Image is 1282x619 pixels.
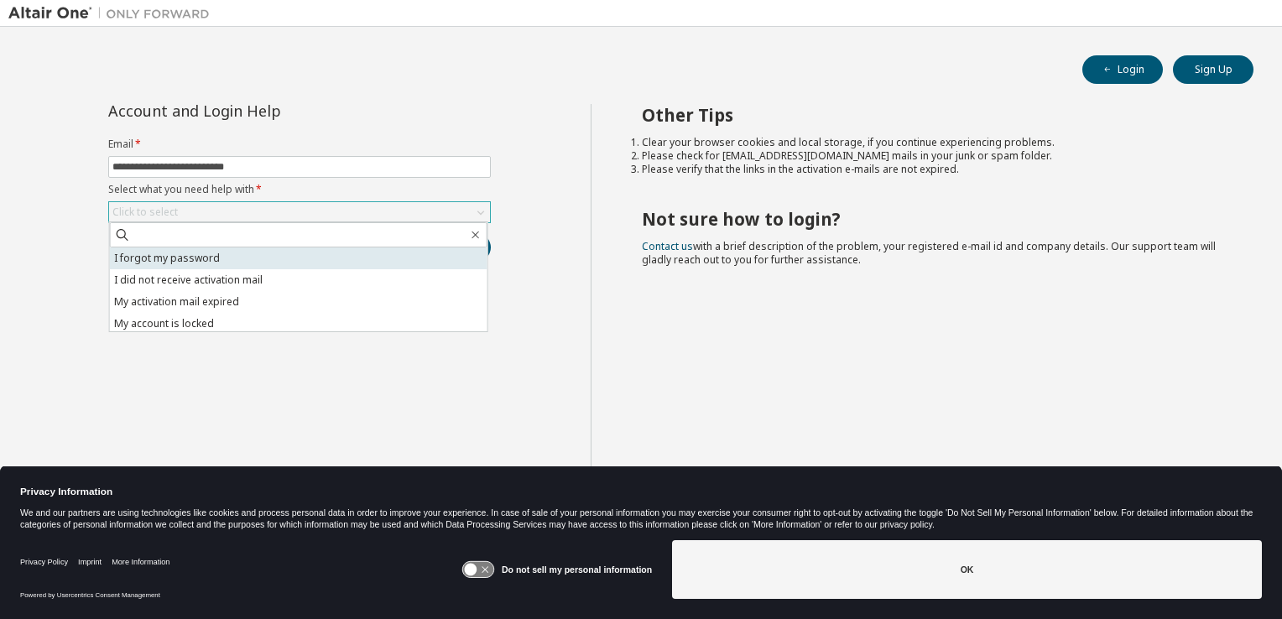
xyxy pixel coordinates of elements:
div: Click to select [109,202,490,222]
a: Contact us [642,239,693,253]
li: Clear your browser cookies and local storage, if you continue experiencing problems. [642,136,1224,149]
img: Altair One [8,5,218,22]
li: Please verify that the links in the activation e-mails are not expired. [642,163,1224,176]
li: Please check for [EMAIL_ADDRESS][DOMAIN_NAME] mails in your junk or spam folder. [642,149,1224,163]
div: Account and Login Help [108,104,414,117]
label: Select what you need help with [108,183,491,196]
h2: Other Tips [642,104,1224,126]
li: I forgot my password [110,247,487,269]
label: Email [108,138,491,151]
button: Login [1082,55,1163,84]
button: Sign Up [1173,55,1253,84]
span: with a brief description of the problem, your registered e-mail id and company details. Our suppo... [642,239,1216,267]
h2: Not sure how to login? [642,208,1224,230]
div: Click to select [112,205,178,219]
